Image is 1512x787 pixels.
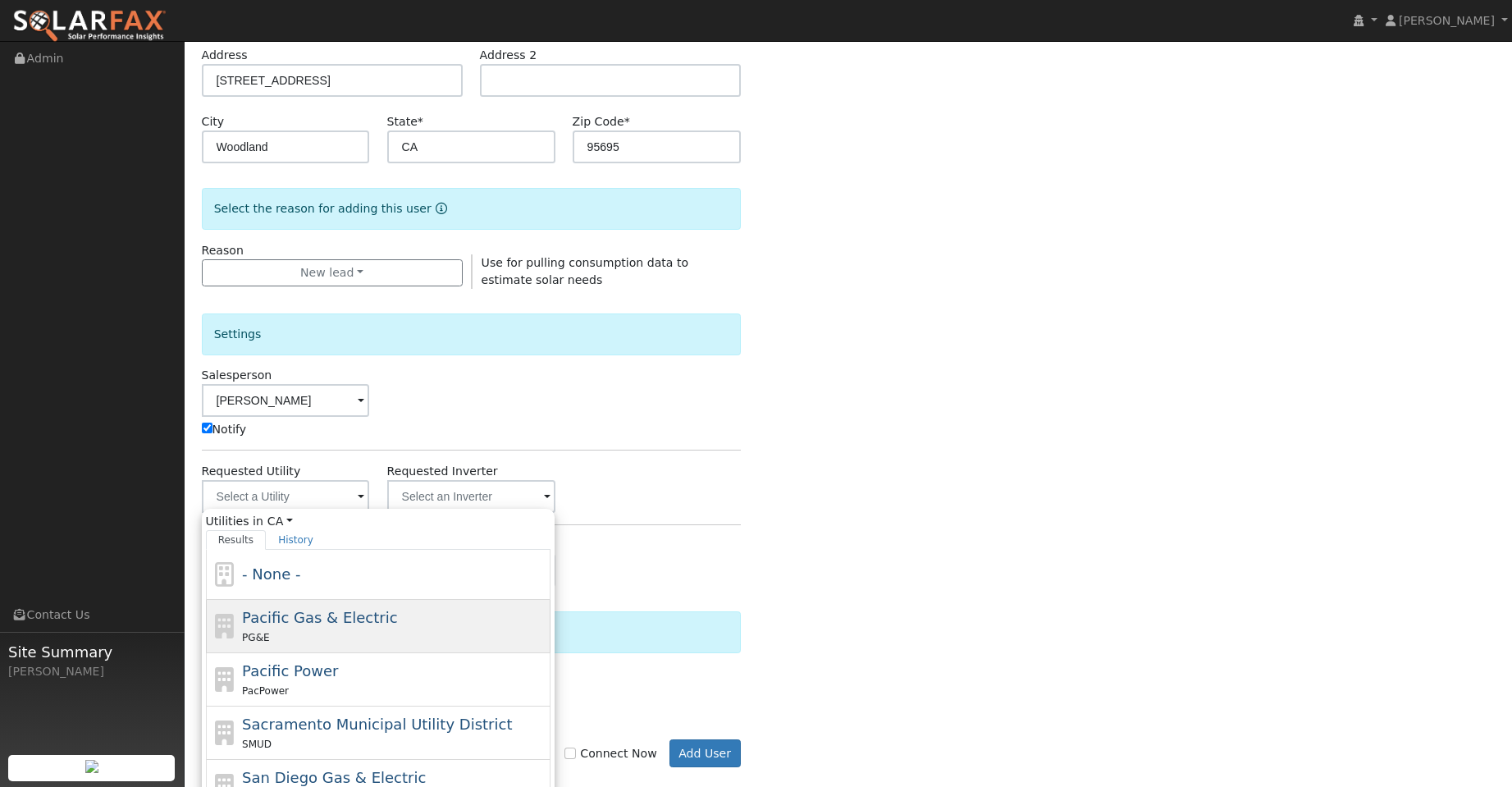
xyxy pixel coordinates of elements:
[202,188,741,230] div: Select the reason for adding this user
[202,313,741,355] div: Settings
[564,748,576,759] input: Connect Now
[267,513,293,530] a: CA
[202,421,247,438] label: Notify
[202,242,244,259] label: Reason
[242,685,289,697] span: PacPower
[242,739,272,750] span: SMUD
[482,256,688,286] span: Use for pulling consumption data to estimate solar needs
[85,760,98,773] img: retrieve
[202,463,301,480] label: Requested Utility
[573,113,630,130] label: Zip Code
[242,609,397,626] span: Pacific Gas & Electric
[387,480,555,513] input: Select an Inverter
[202,480,370,513] input: Select a Utility
[387,113,423,130] label: State
[242,662,338,679] span: Pacific Power
[480,47,537,64] label: Address 2
[202,367,272,384] label: Salesperson
[1399,14,1495,27] span: [PERSON_NAME]
[242,769,426,786] span: San Diego Gas & Electric
[624,115,630,128] span: Required
[432,202,447,215] a: Reason for new user
[206,513,550,530] span: Utilities in
[242,632,269,643] span: PG&E
[242,716,512,733] span: Sacramento Municipal Utility District
[202,384,370,417] input: Select a User
[418,115,423,128] span: Required
[12,9,167,43] img: SolarFax
[8,641,176,663] span: Site Summary
[564,745,656,762] label: Connect Now
[387,463,498,480] label: Requested Inverter
[202,47,248,64] label: Address
[206,530,267,550] a: Results
[202,259,463,287] button: New lead
[669,739,741,767] button: Add User
[202,423,212,433] input: Notify
[242,565,300,583] span: - None -
[8,663,176,680] div: [PERSON_NAME]
[202,113,225,130] label: City
[266,530,326,550] a: History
